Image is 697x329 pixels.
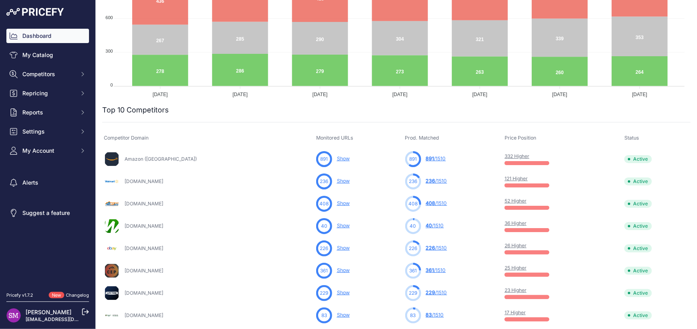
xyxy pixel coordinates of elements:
[426,312,432,318] span: 83
[426,312,444,318] a: 83/1510
[624,222,652,230] span: Active
[505,220,527,226] a: 36 Higher
[426,223,444,229] a: 40/1510
[624,244,652,252] span: Active
[22,128,75,136] span: Settings
[409,156,417,163] span: 891
[26,316,109,322] a: [EMAIL_ADDRESS][DOMAIN_NAME]
[505,265,527,271] a: 25 Higher
[6,8,64,16] img: Pricefy Logo
[125,178,163,184] a: [DOMAIN_NAME]
[102,104,169,116] h2: Top 10 Competitors
[125,268,163,274] a: [DOMAIN_NAME]
[337,267,350,273] a: Show
[6,206,89,220] a: Suggest a feature
[6,292,33,299] div: Pricefy v1.7.2
[410,312,416,319] span: 83
[624,267,652,275] span: Active
[624,311,652,319] span: Active
[426,290,436,296] span: 229
[624,177,652,185] span: Active
[22,147,75,155] span: My Account
[392,92,408,97] tspan: [DATE]
[313,92,328,97] tspan: [DATE]
[320,156,328,163] span: 891
[505,135,536,141] span: Price Position
[125,290,163,296] a: [DOMAIN_NAME]
[6,175,89,190] a: Alerts
[6,124,89,139] button: Settings
[505,175,528,181] a: 121 Higher
[426,178,436,184] span: 236
[505,153,529,159] a: 332 Higher
[125,223,163,229] a: [DOMAIN_NAME]
[632,92,647,97] tspan: [DATE]
[321,312,327,319] span: 83
[505,287,527,293] a: 23 Higher
[6,144,89,158] button: My Account
[409,245,417,252] span: 226
[125,245,163,251] a: [DOMAIN_NAME]
[624,289,652,297] span: Active
[320,267,328,274] span: 361
[233,92,248,97] tspan: [DATE]
[472,92,487,97] tspan: [DATE]
[125,201,163,207] a: [DOMAIN_NAME]
[319,200,329,207] span: 408
[105,49,113,53] tspan: 300
[505,198,527,204] a: 52 Higher
[426,156,434,162] span: 891
[426,200,436,206] span: 408
[6,86,89,100] button: Repricing
[624,155,652,163] span: Active
[104,135,149,141] span: Competitor Domain
[337,223,350,229] a: Show
[26,309,71,315] a: [PERSON_NAME]
[337,290,350,296] a: Show
[426,156,446,162] a: 891/1510
[426,178,447,184] a: 236/1510
[6,105,89,120] button: Reports
[125,312,163,318] a: [DOMAIN_NAME]
[409,267,417,274] span: 361
[405,135,440,141] span: Prod. Matched
[552,92,567,97] tspan: [DATE]
[426,290,447,296] a: 229/1510
[410,223,416,230] span: 40
[426,200,447,206] a: 408/1510
[337,245,350,251] a: Show
[66,292,89,298] a: Changelog
[316,135,353,141] span: Monitored URLs
[321,223,327,230] span: 40
[408,200,418,207] span: 408
[337,200,350,206] a: Show
[111,83,113,87] tspan: 0
[624,200,652,208] span: Active
[426,223,432,229] span: 40
[505,242,527,248] a: 26 Higher
[6,48,89,62] a: My Catalog
[22,108,75,116] span: Reports
[125,156,197,162] a: Amazon ([GEOGRAPHIC_DATA])
[22,89,75,97] span: Repricing
[105,15,113,20] tspan: 600
[409,290,417,297] span: 229
[337,156,350,162] a: Show
[409,178,417,185] span: 236
[320,290,328,297] span: 229
[22,70,75,78] span: Competitors
[426,267,434,273] span: 361
[337,178,350,184] a: Show
[337,312,350,318] a: Show
[426,245,447,251] a: 226/1510
[320,178,328,185] span: 236
[6,67,89,81] button: Competitors
[6,29,89,282] nav: Sidebar
[505,309,526,315] a: 17 Higher
[320,245,328,252] span: 226
[152,92,168,97] tspan: [DATE]
[426,267,446,273] a: 361/1510
[426,245,436,251] span: 226
[49,292,64,299] span: New
[624,135,639,141] span: Status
